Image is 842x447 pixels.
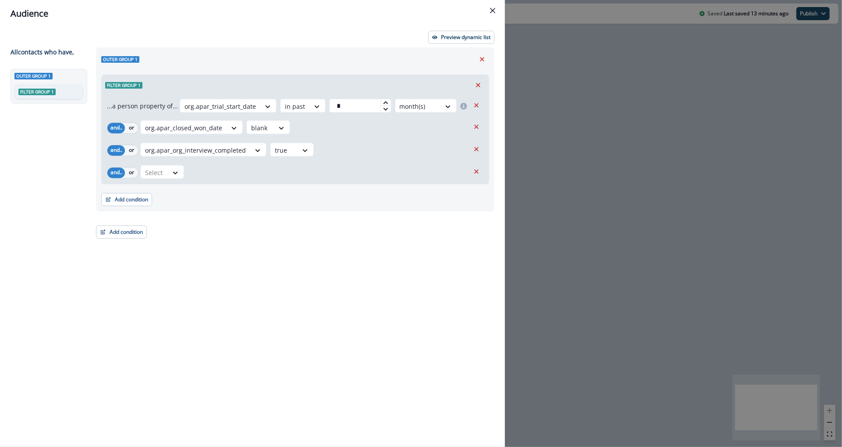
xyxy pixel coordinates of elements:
[125,123,138,133] button: or
[469,99,483,112] button: Remove
[107,168,125,178] button: and..
[107,101,178,111] p: ...a person property of...
[475,53,489,66] button: Remove
[11,7,494,20] div: Audience
[107,145,125,156] button: and..
[469,143,483,156] button: Remove
[14,73,53,79] span: Outer group 1
[101,193,152,206] button: Add condition
[11,47,74,57] p: All contact s who have,
[125,145,138,156] button: or
[107,123,125,133] button: and..
[486,4,500,18] button: Close
[96,225,147,239] button: Add condition
[125,168,138,178] button: or
[441,34,490,40] p: Preview dynamic list
[105,82,142,89] span: Filter group 1
[18,89,56,95] span: Filter group 1
[469,165,483,178] button: Remove
[101,56,139,63] span: Outer group 1
[428,31,494,44] button: Preview dynamic list
[469,120,483,133] button: Remove
[471,79,485,92] button: Remove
